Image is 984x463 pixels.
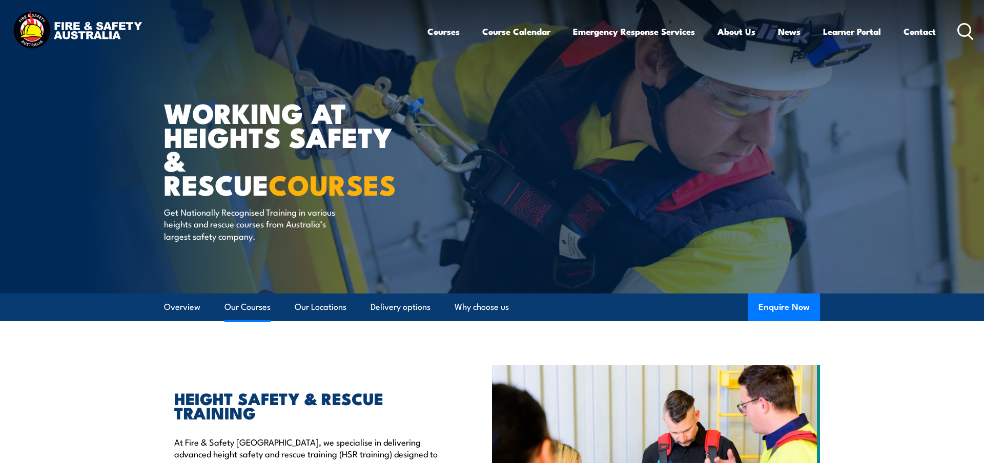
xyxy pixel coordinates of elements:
a: Contact [904,18,936,45]
button: Enquire Now [748,293,820,321]
a: Emergency Response Services [573,18,695,45]
a: Our Locations [295,293,346,321]
a: Courses [427,18,460,45]
a: Learner Portal [823,18,881,45]
a: About Us [717,18,755,45]
a: Overview [164,293,200,321]
p: Get Nationally Recognised Training in various heights and rescue courses from Australia’s largest... [164,206,351,242]
h2: HEIGHT SAFETY & RESCUE TRAINING [174,391,445,419]
a: Why choose us [455,293,509,321]
a: News [778,18,801,45]
a: Course Calendar [482,18,550,45]
a: Our Courses [224,293,271,321]
h1: WORKING AT HEIGHTS SAFETY & RESCUE [164,100,417,196]
strong: COURSES [269,162,396,205]
a: Delivery options [371,293,430,321]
